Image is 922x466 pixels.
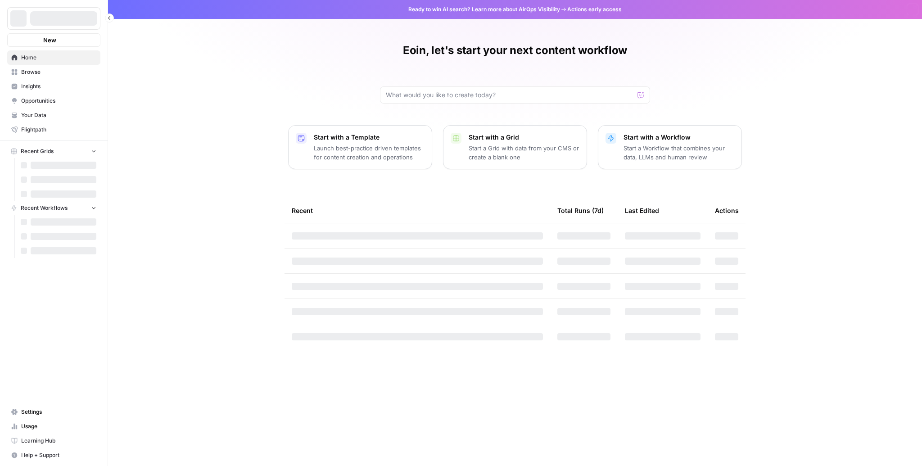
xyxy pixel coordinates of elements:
[21,147,54,155] span: Recent Grids
[598,125,742,169] button: Start with a WorkflowStart a Workflow that combines your data, LLMs and human review
[43,36,56,45] span: New
[624,144,734,162] p: Start a Workflow that combines your data, LLMs and human review
[567,5,622,14] span: Actions early access
[314,144,425,162] p: Launch best-practice driven templates for content creation and operations
[21,111,96,119] span: Your Data
[7,448,100,462] button: Help + Support
[21,97,96,105] span: Opportunities
[21,408,96,416] span: Settings
[625,198,659,223] div: Last Edited
[7,94,100,108] a: Opportunities
[7,419,100,434] a: Usage
[443,125,587,169] button: Start with a GridStart a Grid with data from your CMS or create a blank one
[386,90,633,100] input: What would you like to create today?
[472,6,502,13] a: Learn more
[7,201,100,215] button: Recent Workflows
[715,198,739,223] div: Actions
[7,50,100,65] a: Home
[7,108,100,122] a: Your Data
[408,5,560,14] span: Ready to win AI search? about AirOps Visibility
[7,33,100,47] button: New
[292,198,543,223] div: Recent
[7,145,100,158] button: Recent Grids
[7,65,100,79] a: Browse
[7,405,100,419] a: Settings
[21,54,96,62] span: Home
[21,126,96,134] span: Flightpath
[469,144,579,162] p: Start a Grid with data from your CMS or create a blank one
[314,133,425,142] p: Start with a Template
[21,204,68,212] span: Recent Workflows
[21,82,96,90] span: Insights
[557,198,604,223] div: Total Runs (7d)
[403,43,627,58] h1: Eoin, let's start your next content workflow
[21,437,96,445] span: Learning Hub
[21,451,96,459] span: Help + Support
[7,434,100,448] a: Learning Hub
[469,133,579,142] p: Start with a Grid
[21,422,96,430] span: Usage
[7,122,100,137] a: Flightpath
[21,68,96,76] span: Browse
[288,125,432,169] button: Start with a TemplateLaunch best-practice driven templates for content creation and operations
[624,133,734,142] p: Start with a Workflow
[7,79,100,94] a: Insights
